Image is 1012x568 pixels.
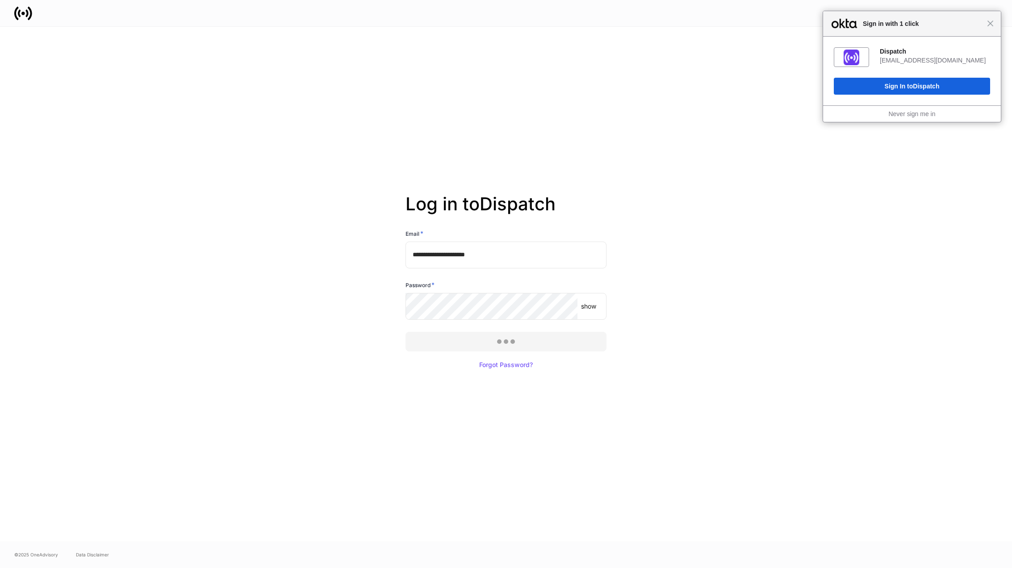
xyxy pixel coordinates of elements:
[834,78,990,95] button: Sign In toDispatch
[913,83,939,90] span: Dispatch
[880,47,990,55] div: Dispatch
[844,50,859,65] img: fs01jxrofoggULhDH358
[880,56,990,64] div: [EMAIL_ADDRESS][DOMAIN_NAME]
[888,110,935,117] a: Never sign me in
[987,20,994,27] span: Close
[858,18,987,29] span: Sign in with 1 click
